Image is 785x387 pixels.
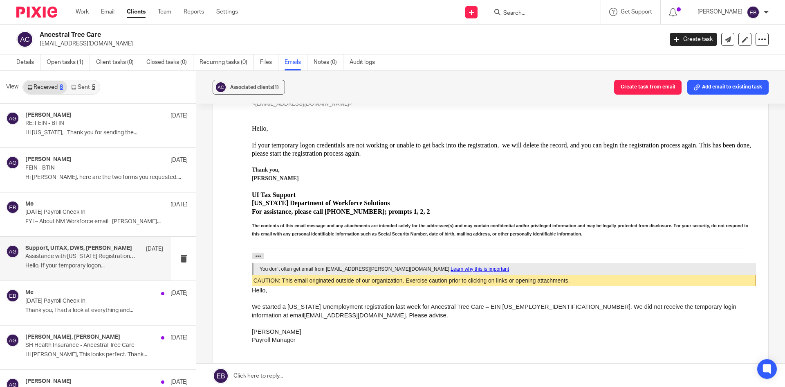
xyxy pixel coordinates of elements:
a: Team [158,8,171,16]
p: Hi [US_STATE], Thank you for sending the... [25,129,188,136]
a: Received8 [23,81,67,94]
a: Client tasks (0) [96,54,140,70]
h4: [PERSON_NAME] [25,378,72,385]
div: 8 [60,84,63,90]
img: Pixie [16,7,57,18]
img: svg%3E [6,201,19,214]
a: [EMAIL_ADDRESS][DOMAIN_NAME] [52,188,154,194]
button: Create task from email [614,80,682,95]
p: [DATE] [146,245,163,253]
a: Create task [670,33,717,46]
a: Reports [184,8,204,16]
h4: Me [25,289,34,296]
p: [EMAIL_ADDRESS][DOMAIN_NAME] [40,40,657,48]
a: Recurring tasks (0) [200,54,254,70]
button: Associated clients(1) [213,80,285,95]
a: Closed tasks (0) [146,54,193,70]
a: Work [76,8,89,16]
button: Add email to existing task [687,80,769,95]
p: [DATE] [170,378,188,386]
a: Learn why this is important [199,142,257,147]
p: Hello, If your temporary logon... [25,263,163,269]
div: You don't often get email from [EMAIL_ADDRESS][PERSON_NAME][DOMAIN_NAME]. [8,142,498,147]
p: Assistance with [US_STATE] Registration Email [25,253,136,260]
a: Emails [285,54,307,70]
span: <[EMAIL_ADDRESS][DOMAIN_NAME]> [252,101,352,107]
img: svg%3E [6,245,19,258]
a: Sent5 [67,81,99,94]
p: SH Health Insurance - Ancestral Tree Care [25,342,155,349]
h4: Support, UITAX, DWS, [PERSON_NAME] [25,245,132,252]
img: svg%3E [6,334,19,347]
span: Get Support [621,9,652,15]
a: Email [101,8,114,16]
a: Files [260,54,278,70]
p: [DATE] Payroll Check In [25,209,155,216]
p: Thank you, I had a look at everything and... [25,307,188,314]
a: Notes (0) [314,54,343,70]
img: svg%3E [6,289,19,302]
a: [EMAIL_ADDRESS][DOMAIN_NAME] [52,26,154,32]
a: Clients [127,8,146,16]
p: RE: FEIN - BTIN [25,120,155,127]
h4: Me [25,201,34,208]
p: [DATE] [170,112,188,120]
p: Hi [PERSON_NAME], This looks perfect. Thank... [25,351,188,358]
img: svg%3E [215,81,227,93]
img: svg%3E [747,6,760,19]
p: [DATE] [170,334,188,342]
h2: Ancestral Tree Care [40,31,534,39]
p: FYI – About NM Workforce email [PERSON_NAME]... [25,218,188,225]
p: Hi [PERSON_NAME], here are the two forms you requested.... [25,174,188,181]
p: FEIN - BTIN [25,165,155,172]
p: [DATE] [170,289,188,297]
h4: [PERSON_NAME] [25,156,72,163]
input: Search [502,10,576,17]
p: [PERSON_NAME] [698,8,742,16]
img: svg%3E [6,112,19,125]
p: [DATE] [170,156,188,164]
div: 5 [92,84,95,90]
p: [DATE] [170,201,188,209]
span: Associated clients [230,85,279,90]
h4: [PERSON_NAME], [PERSON_NAME] [25,334,120,341]
img: svg%3E [16,31,34,48]
img: svg%3E [6,156,19,169]
h4: [PERSON_NAME] [25,112,72,119]
a: Settings [216,8,238,16]
p: [DATE] Payroll Check In [25,298,155,305]
a: Details [16,54,40,70]
span: View [6,83,18,91]
a: Audit logs [350,54,381,70]
span: (1) [273,85,279,90]
a: Open tasks (1) [47,54,90,70]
